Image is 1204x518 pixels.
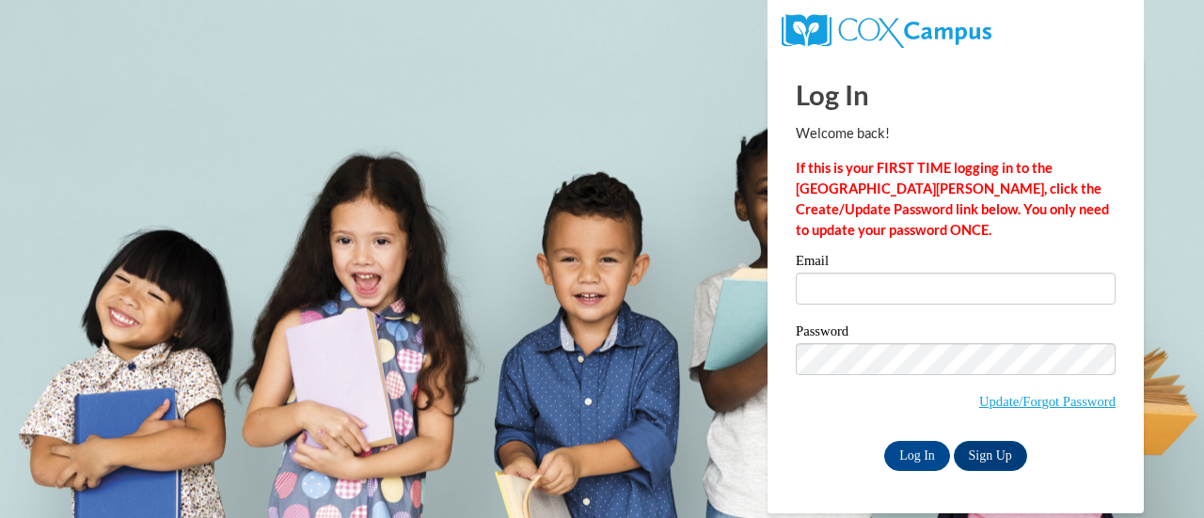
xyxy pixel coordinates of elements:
input: Log In [884,441,950,471]
h1: Log In [796,75,1116,114]
label: Email [796,254,1116,273]
a: COX Campus [782,22,991,38]
strong: If this is your FIRST TIME logging in to the [GEOGRAPHIC_DATA][PERSON_NAME], click the Create/Upd... [796,160,1109,238]
p: Welcome back! [796,123,1116,144]
a: Update/Forgot Password [979,394,1116,409]
label: Password [796,324,1116,343]
a: Sign Up [954,441,1027,471]
img: COX Campus [782,14,991,48]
